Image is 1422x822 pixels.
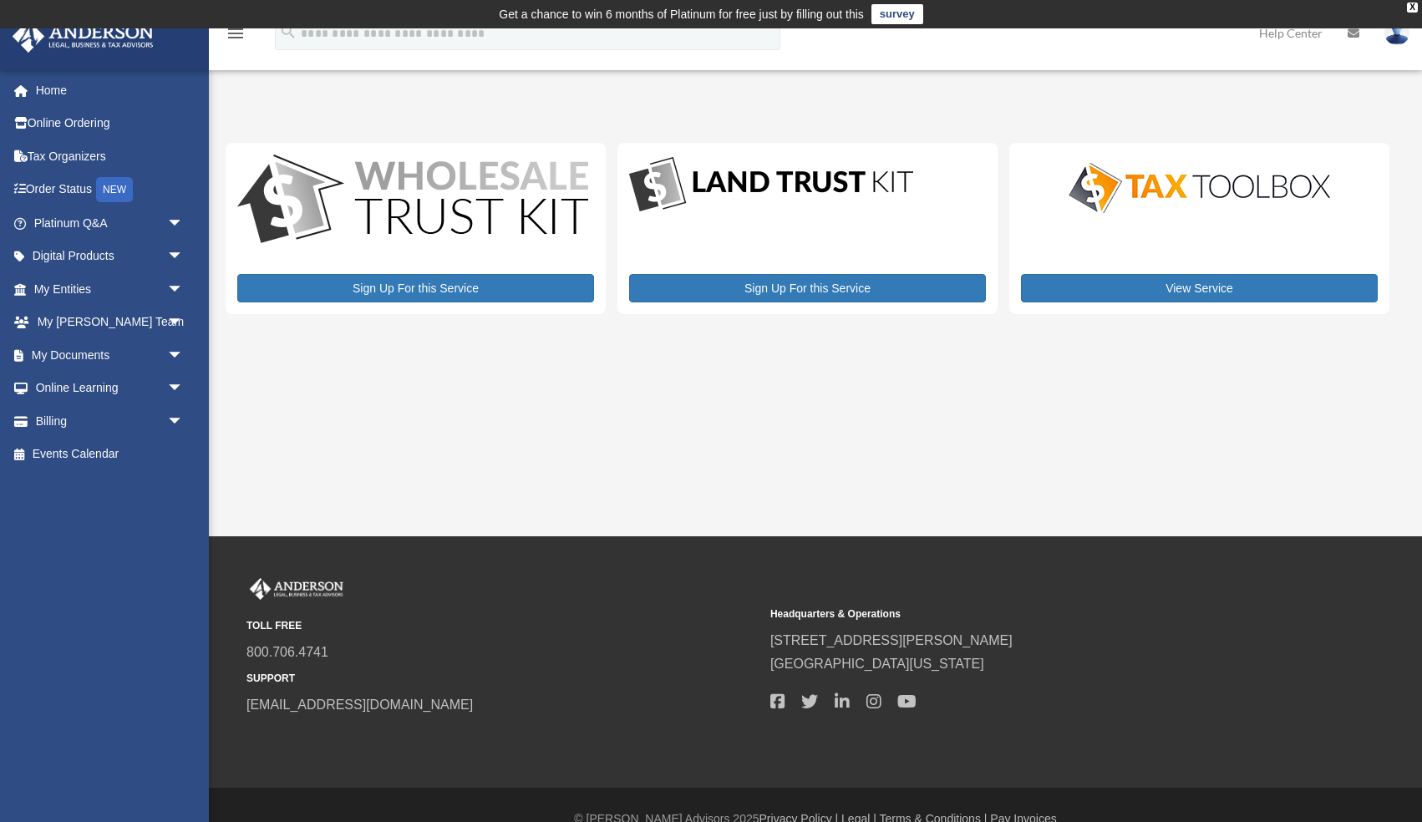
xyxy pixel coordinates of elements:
a: [EMAIL_ADDRESS][DOMAIN_NAME] [246,698,473,712]
a: Sign Up For this Service [237,274,594,302]
div: NEW [96,177,133,202]
span: arrow_drop_down [167,272,201,307]
a: [STREET_ADDRESS][PERSON_NAME] [770,633,1013,647]
a: My [PERSON_NAME] Teamarrow_drop_down [12,306,209,339]
i: search [279,23,297,41]
img: Anderson Advisors Platinum Portal [246,578,347,600]
span: arrow_drop_down [167,338,201,373]
a: Events Calendar [12,438,209,471]
img: User Pic [1384,21,1409,45]
a: [GEOGRAPHIC_DATA][US_STATE] [770,657,984,671]
img: LandTrust_lgo-1.jpg [629,155,913,216]
div: close [1407,3,1418,13]
a: View Service [1021,274,1378,302]
div: Get a chance to win 6 months of Platinum for free just by filling out this [499,4,864,24]
span: arrow_drop_down [167,306,201,340]
span: arrow_drop_down [167,206,201,241]
a: My Entitiesarrow_drop_down [12,272,209,306]
a: Sign Up For this Service [629,274,986,302]
a: Home [12,74,209,107]
small: Headquarters & Operations [770,606,1282,623]
a: My Documentsarrow_drop_down [12,338,209,372]
i: menu [226,23,246,43]
small: SUPPORT [246,670,759,688]
span: arrow_drop_down [167,404,201,439]
small: TOLL FREE [246,617,759,635]
span: arrow_drop_down [167,240,201,274]
a: Billingarrow_drop_down [12,404,209,438]
a: Tax Organizers [12,140,209,173]
a: Order StatusNEW [12,173,209,207]
a: Online Learningarrow_drop_down [12,372,209,405]
a: Platinum Q&Aarrow_drop_down [12,206,209,240]
img: Anderson Advisors Platinum Portal [8,20,159,53]
span: arrow_drop_down [167,372,201,406]
img: WS-Trust-Kit-lgo-1.jpg [237,155,588,247]
a: survey [871,4,923,24]
a: Online Ordering [12,107,209,140]
a: menu [226,29,246,43]
a: 800.706.4741 [246,645,328,659]
a: Digital Productsarrow_drop_down [12,240,201,273]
